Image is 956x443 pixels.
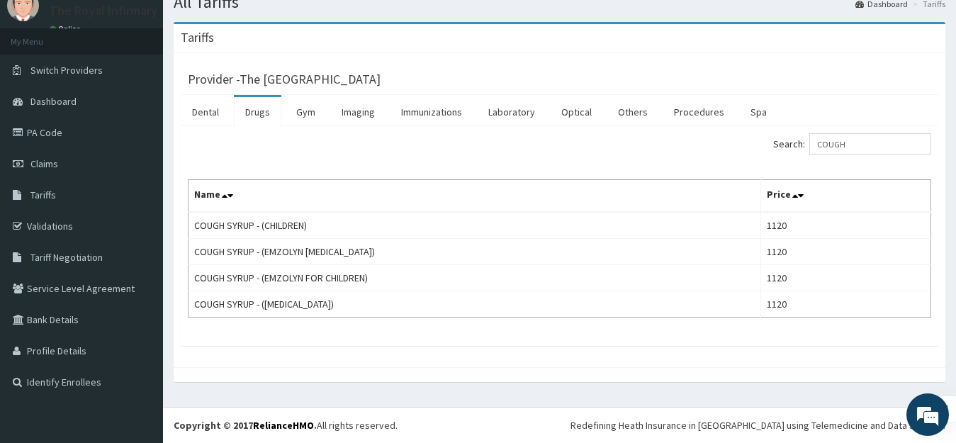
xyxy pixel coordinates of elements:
[330,97,386,127] a: Imaging
[181,97,230,127] a: Dental
[760,265,930,291] td: 1120
[74,79,238,98] div: Chat with us now
[773,133,931,155] label: Search:
[30,189,56,201] span: Tariffs
[30,251,103,264] span: Tariff Negotiation
[253,419,314,432] a: RelianceHMO
[189,239,761,265] td: COUGH SYRUP - (EMZOLYN [MEDICAL_DATA])
[760,180,930,213] th: Price
[174,419,317,432] strong: Copyright © 2017 .
[550,97,603,127] a: Optical
[760,291,930,318] td: 1120
[234,97,281,127] a: Drugs
[570,418,945,432] div: Redefining Heath Insurance in [GEOGRAPHIC_DATA] using Telemedicine and Data Science!
[163,407,956,443] footer: All rights reserved.
[50,4,157,17] p: The Royal Infirmary
[607,97,659,127] a: Others
[760,239,930,265] td: 1120
[760,212,930,239] td: 1120
[390,97,473,127] a: Immunizations
[181,31,214,44] h3: Tariffs
[7,293,270,343] textarea: Type your message and hit 'Enter'
[82,132,196,275] span: We're online!
[809,133,931,155] input: Search:
[30,95,77,108] span: Dashboard
[232,7,266,41] div: Minimize live chat window
[189,180,761,213] th: Name
[739,97,778,127] a: Spa
[188,73,381,86] h3: Provider - The [GEOGRAPHIC_DATA]
[30,157,58,170] span: Claims
[189,212,761,239] td: COUGH SYRUP - (CHILDREN)
[663,97,736,127] a: Procedures
[285,97,327,127] a: Gym
[477,97,546,127] a: Laboratory
[26,71,57,106] img: d_794563401_company_1708531726252_794563401
[189,265,761,291] td: COUGH SYRUP - (EMZOLYN FOR CHILDREN)
[50,24,84,34] a: Online
[30,64,103,77] span: Switch Providers
[189,291,761,318] td: COUGH SYRUP - ([MEDICAL_DATA])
